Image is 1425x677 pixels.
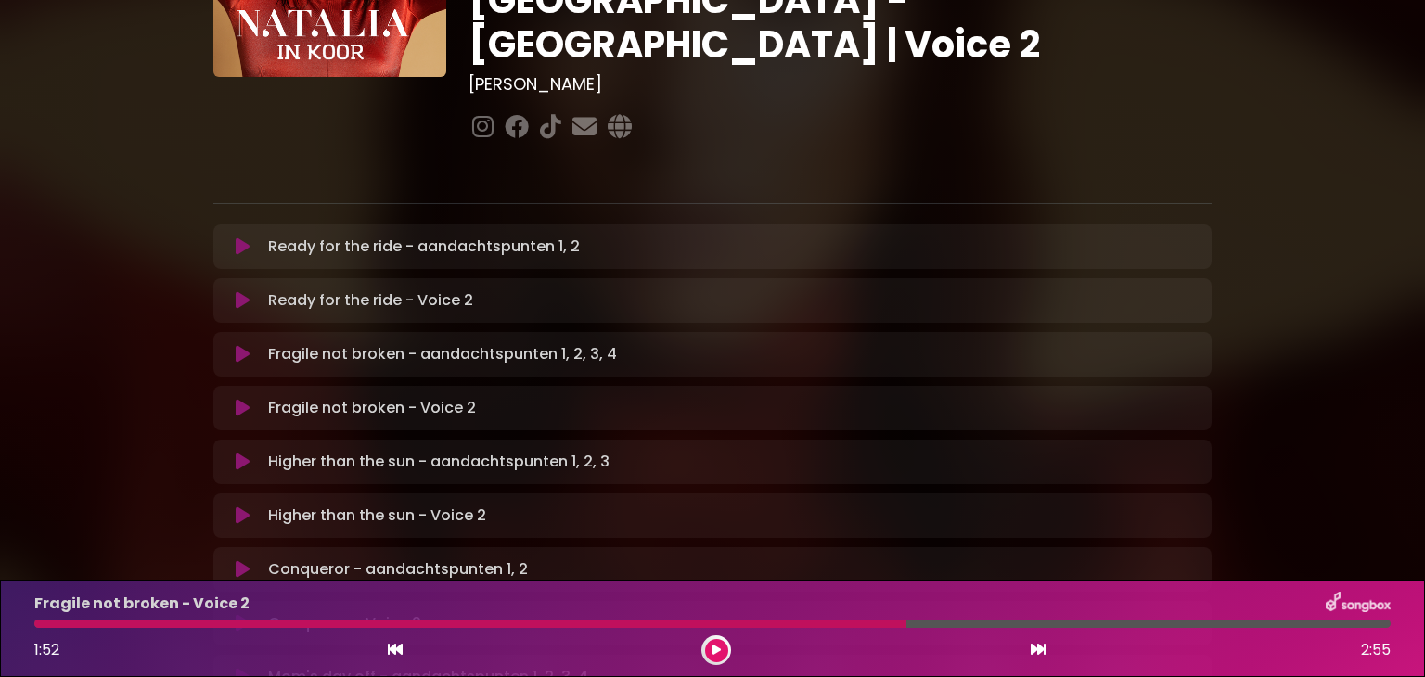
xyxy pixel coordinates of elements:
[1326,592,1391,616] img: songbox-logo-white.png
[469,74,1212,95] h3: [PERSON_NAME]
[268,343,617,365] p: Fragile not broken - aandachtspunten 1, 2, 3, 4
[34,639,59,660] span: 1:52
[268,236,580,258] p: Ready for the ride - aandachtspunten 1, 2
[268,505,486,527] p: Higher than the sun - Voice 2
[268,558,528,581] p: Conqueror - aandachtspunten 1, 2
[1361,639,1391,661] span: 2:55
[268,397,476,419] p: Fragile not broken - Voice 2
[268,451,610,473] p: Higher than the sun - aandachtspunten 1, 2, 3
[34,593,250,615] p: Fragile not broken - Voice 2
[268,289,473,312] p: Ready for the ride - Voice 2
